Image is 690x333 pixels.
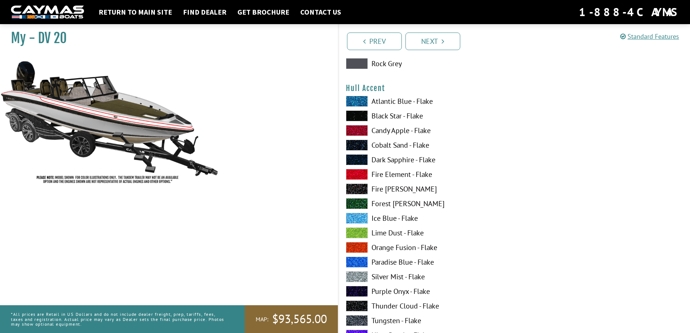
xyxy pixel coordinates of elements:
[346,84,683,93] h4: Hull Accent
[256,315,268,323] span: MAP:
[297,7,345,17] a: Contact Us
[346,110,507,121] label: Black Star - Flake
[234,7,293,17] a: Get Brochure
[179,7,230,17] a: Find Dealer
[405,33,460,50] a: Next
[346,286,507,297] label: Purple Onyx - Flake
[346,183,507,194] label: Fire [PERSON_NAME]
[272,311,327,327] span: $93,565.00
[346,227,507,238] label: Lime Dust - Flake
[95,7,176,17] a: Return to main site
[346,58,507,69] label: Rock Grey
[346,169,507,180] label: Fire Element - Flake
[346,271,507,282] label: Silver Mist - Flake
[346,315,507,326] label: Tungsten - Flake
[620,32,679,41] a: Standard Features
[346,242,507,253] label: Orange Fusion - Flake
[245,305,338,333] a: MAP:$93,565.00
[346,213,507,224] label: Ice Blue - Flake
[346,300,507,311] label: Thunder Cloud - Flake
[346,140,507,151] label: Cobalt Sand - Flake
[346,257,507,268] label: Paradise Blue - Flake
[346,198,507,209] label: Forest [PERSON_NAME]
[579,4,679,20] div: 1-888-4CAYMAS
[11,308,228,330] p: *All prices are Retail in US Dollars and do not include dealer freight, prep, tariffs, fees, taxe...
[346,96,507,107] label: Atlantic Blue - Flake
[346,154,507,165] label: Dark Sapphire - Flake
[346,125,507,136] label: Candy Apple - Flake
[11,30,320,46] h1: My - DV 20
[11,5,84,19] img: white-logo-c9c8dbefe5ff5ceceb0f0178aa75bf4bb51f6bca0971e226c86eb53dfe498488.png
[347,33,402,50] a: Prev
